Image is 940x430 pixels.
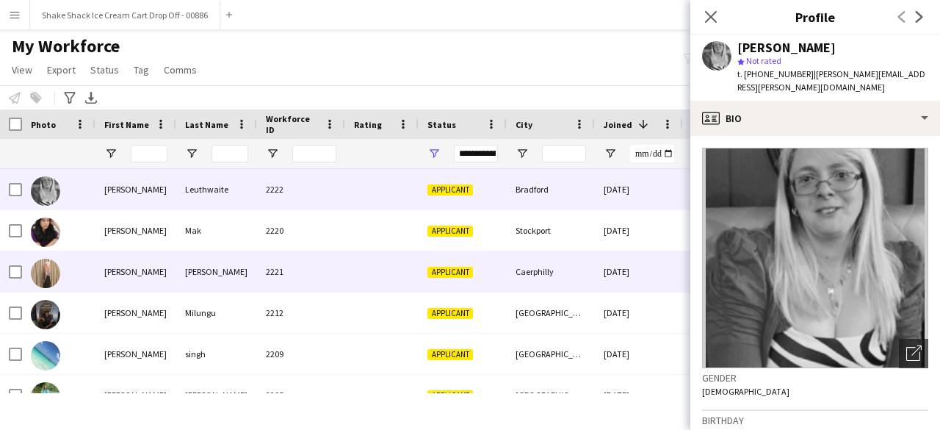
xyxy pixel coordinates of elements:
div: [PERSON_NAME] [95,251,176,292]
span: Applicant [427,267,473,278]
div: Bradford [507,169,595,209]
input: City Filter Input [542,145,586,162]
span: Applicant [427,184,473,196]
span: Comms [164,63,197,76]
span: Applicant [427,226,473,237]
img: Fabio Gomes [31,382,60,412]
div: 2220 [257,210,345,251]
div: 2209 [257,334,345,374]
a: Export [41,60,82,79]
span: [DEMOGRAPHIC_DATA] [702,386,789,397]
input: Last Name Filter Input [211,145,248,162]
div: [PERSON_NAME] [95,334,176,374]
a: Comms [158,60,203,79]
div: Stockport [507,210,595,251]
span: Status [427,119,456,130]
span: Export [47,63,76,76]
div: [PERSON_NAME] [176,251,257,292]
img: Christine Mak [31,218,60,247]
div: Open photos pop-in [899,339,928,368]
div: singh [176,334,257,374]
div: Leuthwaite [176,169,257,209]
div: 2222 [257,169,345,209]
div: [PERSON_NAME] [95,210,176,251]
div: [GEOGRAPHIC_DATA] [507,293,595,333]
div: Milungu [176,293,257,333]
div: [DATE] [595,251,683,292]
input: First Name Filter Input [131,145,167,162]
button: Open Filter Menu [516,147,529,160]
div: [PERSON_NAME] [95,375,176,415]
span: Last Name [185,119,228,130]
div: Caerphilly [507,251,595,292]
span: Workforce ID [266,113,319,135]
div: 2221 [257,251,345,292]
div: [GEOGRAPHIC_DATA] [507,375,595,415]
button: Open Filter Menu [427,147,441,160]
div: [PERSON_NAME] [176,375,257,415]
a: Status [84,60,125,79]
div: [DATE] [595,293,683,333]
a: View [6,60,38,79]
div: [DATE] [595,210,683,251]
div: Mak [176,210,257,251]
button: Open Filter Menu [604,147,617,160]
span: Status [90,63,119,76]
span: Tag [134,63,149,76]
img: Rachel Leuthwaite [31,176,60,206]
span: View [12,63,32,76]
div: Bio [690,101,940,136]
span: My Workforce [12,35,120,57]
button: Open Filter Menu [104,147,117,160]
app-action-btn: Advanced filters [61,89,79,107]
app-action-btn: Export XLSX [82,89,100,107]
h3: Gender [702,371,928,384]
span: First Name [104,119,149,130]
span: Applicant [427,308,473,319]
h3: Profile [690,7,940,26]
span: Joined [604,119,632,130]
input: Workforce ID Filter Input [292,145,336,162]
img: Jay m singh [31,341,60,370]
span: Not rated [746,55,781,66]
a: Tag [128,60,155,79]
div: [PERSON_NAME] [737,41,836,54]
button: Open Filter Menu [266,147,279,160]
div: [DATE] [595,375,683,415]
span: Applicant [427,390,473,401]
span: Applicant [427,349,473,360]
span: City [516,119,532,130]
input: Joined Filter Input [630,145,674,162]
div: 2205 [257,375,345,415]
span: t. [PHONE_NUMBER] [737,68,814,79]
div: [PERSON_NAME] [95,293,176,333]
div: [DATE] [595,334,683,374]
div: 2212 [257,293,345,333]
button: Open Filter Menu [185,147,198,160]
span: | [PERSON_NAME][EMAIL_ADDRESS][PERSON_NAME][DOMAIN_NAME] [737,68,925,93]
div: [DATE] [595,169,683,209]
h3: Birthday [702,414,928,427]
img: Chris Milungu [31,300,60,329]
img: Sarah Saunders [31,259,60,288]
span: Rating [354,119,382,130]
div: [GEOGRAPHIC_DATA] [507,334,595,374]
span: Photo [31,119,56,130]
img: Crew avatar or photo [702,148,928,368]
div: [PERSON_NAME] [95,169,176,209]
button: Shake Shack Ice Cream Cart Drop Off - 00886 [30,1,220,29]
